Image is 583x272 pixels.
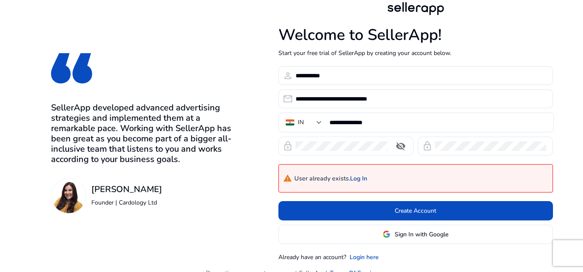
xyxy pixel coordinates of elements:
span: email [283,94,293,104]
mat-icon: warning [283,174,292,183]
span: lock [422,141,432,151]
h3: [PERSON_NAME] [91,184,162,195]
p: Start your free trial of SellerApp by creating your account below. [278,49,553,58]
span: person [283,70,293,81]
button: Create Account [278,201,553,220]
h1: Welcome to SellerApp! [278,26,553,44]
h4: User already exists. [283,172,367,185]
span: Create Account [395,206,436,215]
span: lock [283,141,293,151]
span: Sign In with Google [395,230,448,239]
a: Log In [350,175,367,183]
img: google-logo.svg [383,230,390,238]
p: Founder | Cardology Ltd [91,198,162,207]
h3: SellerApp developed advanced advertising strategies and implemented them at a remarkable pace. Wo... [51,103,234,165]
mat-icon: visibility_off [390,141,411,151]
button: Sign In with Google [278,225,553,244]
a: Login here [350,253,379,262]
p: Already have an account? [278,253,346,262]
div: IN [298,118,304,127]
